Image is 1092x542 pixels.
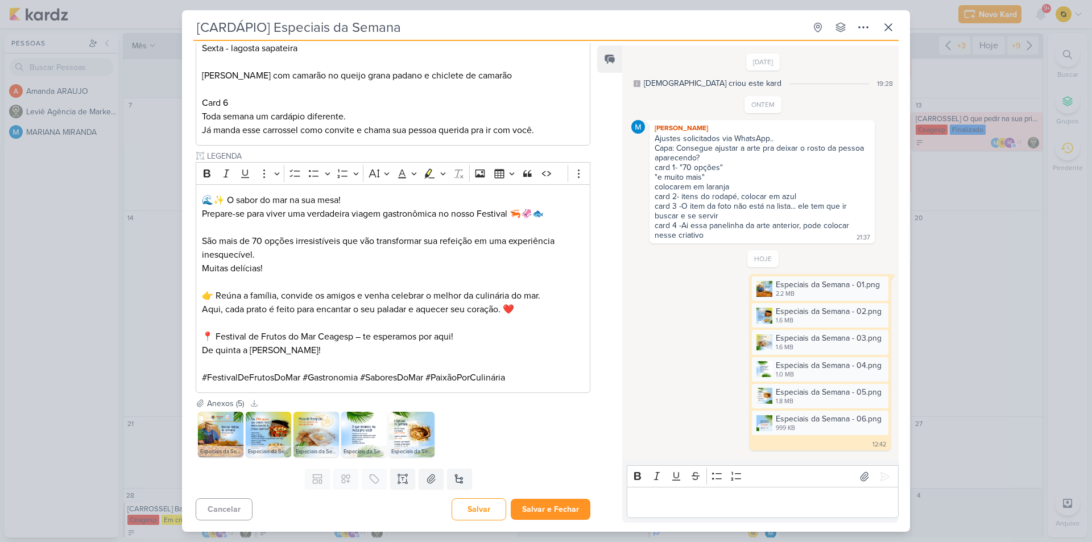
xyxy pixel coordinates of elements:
p: 🌊✨ O sabor do mar na sua mesa! [202,193,584,207]
div: 19:28 [877,78,893,89]
div: Especiais da Semana - 04.png [776,359,882,371]
p: Já manda esse carrossel como convite e chama sua pessoa querida pra ir com você. [202,123,584,137]
button: Salvar e Fechar [511,499,590,520]
img: ed9ZXqJhJsc6OFL30JeX9JNPmG9MLxOI3t5QhHxD.png [198,412,243,457]
img: 6J4ZMlP6UD5ywhKA918o1axkNL3DYMNBefVzMBho.png [756,334,772,350]
div: Editor editing area: main [196,184,590,393]
div: Editor editing area: main [627,487,899,518]
div: card 2- itens do rodapé, colocar em azul [655,192,870,201]
div: Especiais da Semana - 04.png [752,357,888,382]
div: [PERSON_NAME] [652,122,872,134]
p: Prepare-se para viver uma verdadeira viagem gastronômica no nosso Festival 🦐🦑🐟 [202,207,584,221]
button: Cancelar [196,498,253,520]
div: 2.2 MB [776,289,880,299]
img: xfeFOjKAiHBmTbGHCOdasKGzbTa2M0mh2Cwg8RXV.png [756,308,772,324]
span: 📍 Festival de Frutos do Mar Ceagesp – te esperamos por aqui! [202,331,453,342]
div: 1.6 MB [776,343,882,352]
div: Especiais da Semana - 03.png [293,446,339,457]
p: #FestivalDeFrutosDoMar #Gastronomia #SaboresDoMar #PaixãoPorCulinária [202,371,584,384]
div: 1.0 MB [776,370,882,379]
p: Sexta - lagosta sapateira [PERSON_NAME] com camarão no queijo grana padano e chiclete de camarão [202,42,584,82]
img: aToRcLuFd0IsG9PcjHmoHPap4D2SsSMsgb2YEQZa.png [756,361,772,377]
img: Ggii5WoawttF13qc8CxgRgmMzyeecrqa246jiWut.png [756,388,772,404]
div: Especiais da Semana - 06.png [752,411,888,435]
div: Especiais da Semana - 02.png [246,446,291,457]
div: card 4 -Ai essa panelinha da arte anterior, pode colocar nesse criativo [655,221,851,240]
div: card 3 -O item da foto não está na lista... ele tem que ir buscar e se servir [655,201,870,221]
div: Especiais da Semana - 06.png [776,413,882,425]
div: Especiais da Semana - 01.png [752,276,888,301]
img: p4efdJbT4Rlbn0rJUYTzhVHrysIX4VBtEILmW2dH.png [756,281,772,297]
div: Especiais da Semana - 05.png [776,386,882,398]
div: Especiais da Semana - 05.png [752,384,888,408]
img: 6y3CMMd2XALJWBThxUjREHAuFvSviEMzEuZ8c8KN.png [756,415,772,431]
img: xRK0nkPSXYKf86e0M1Jz5KfTAXoUcULfcIphMjFK.png [246,412,291,457]
input: Texto sem título [205,150,590,162]
div: card 1- "70 opções" "e muito mais" [655,163,870,182]
div: Especiais da Semana - 05.png [389,446,435,457]
div: Anexos (5) [207,398,244,409]
img: MARIANA MIRANDA [631,120,645,134]
div: Especiais da Semana - 02.png [752,303,888,328]
div: 21:37 [857,233,870,242]
img: 52WMRojiFMYCcjlWgpsBhS6Y1aI3vqSZ9gseE7YW.png [389,412,435,457]
div: Especiais da Semana - 03.png [752,330,888,354]
div: colocarem em laranja [655,182,870,192]
div: 999 KB [776,424,882,433]
p: São mais de 70 opções irresistíveis que vão transformar sua refeição em uma experiência inesquecí... [202,234,584,275]
img: 7wrm15k7LSJ8S90Kp5UvMo4RI1bfjASF7WHMQCb9.png [341,412,387,457]
div: Especiais da Semana - 04.png [341,446,387,457]
div: Ajustes solicitados via WhatsApp.. [655,134,870,143]
div: 1.6 MB [776,316,882,325]
div: Especiais da Semana - 01.png [776,279,880,291]
img: KmVLSi1CypLpJYV9u6oCJsLqwogafdevsKdzyz0Q.png [293,412,339,457]
div: 12:42 [872,440,886,449]
div: Editor toolbar [627,465,899,487]
div: Especiais da Semana - 03.png [776,332,882,344]
div: Especiais da Semana - 01.png [198,446,243,457]
span: De quinta a [PERSON_NAME]! [202,345,321,356]
button: Salvar [452,498,506,520]
div: Editor toolbar [196,162,590,184]
div: 1.8 MB [776,397,882,406]
input: Kard Sem Título [193,17,805,38]
div: Capa: Consegue ajustar a arte pra deixar o rosto da pessoa aparecendo? [655,143,870,163]
p: 👉 Reúna a família, convide os amigos e venha celebrar o melhor da culinária do mar. Aqui, cada pr... [202,289,584,316]
p: Card 6 Toda semana um cardápio diferente. [202,96,584,123]
div: Especiais da Semana - 02.png [776,305,882,317]
div: [DEMOGRAPHIC_DATA] criou este kard [644,77,781,89]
